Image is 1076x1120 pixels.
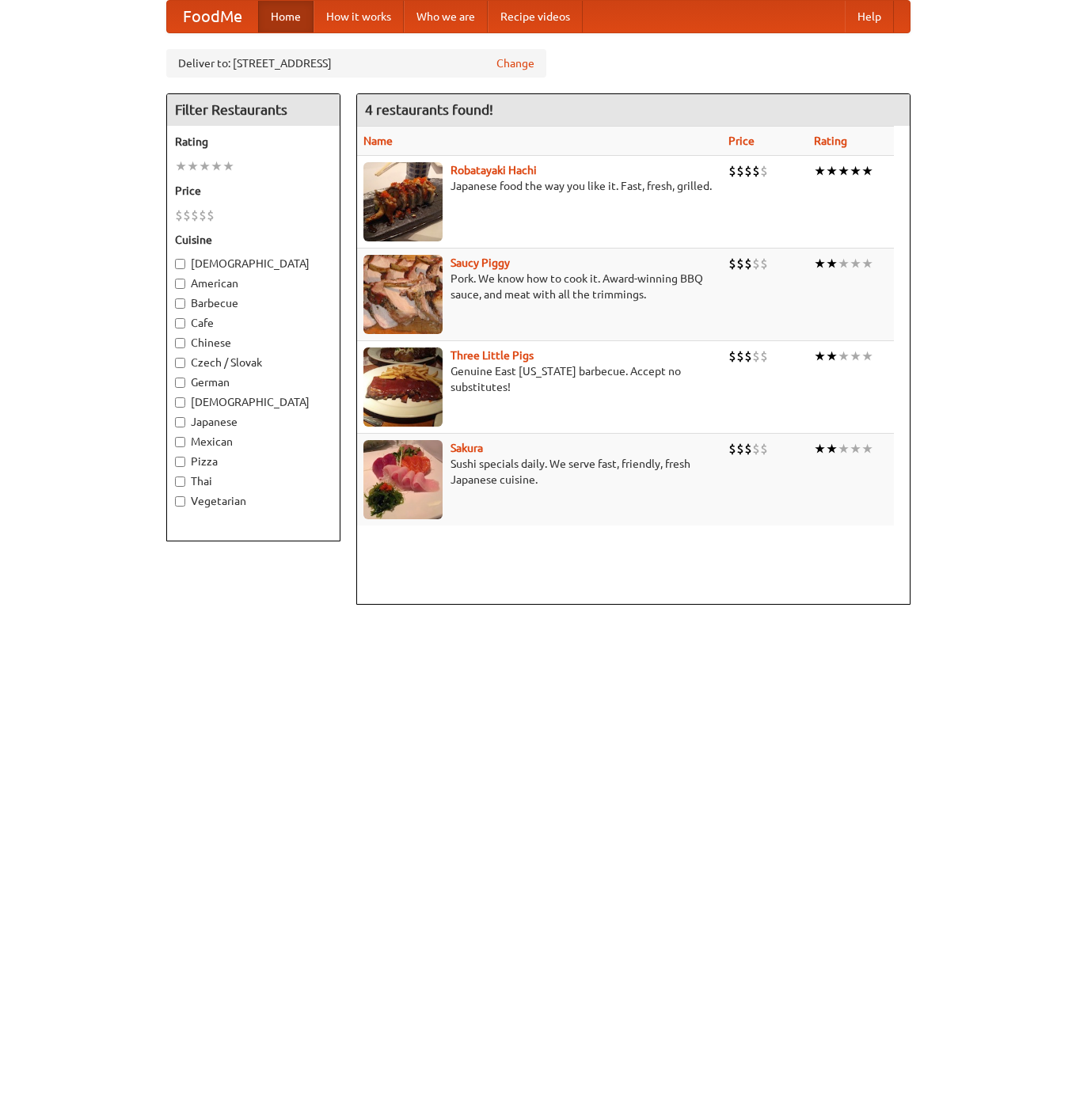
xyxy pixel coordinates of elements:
li: ★ [838,440,850,457]
li: $ [728,162,736,180]
li: ★ [826,347,838,365]
li: ★ [850,255,861,272]
input: Mexican [175,437,185,447]
img: saucy.jpg [363,255,443,334]
img: sakura.jpg [363,440,443,519]
li: $ [752,440,760,457]
li: ★ [211,158,222,175]
label: Thai [175,473,332,489]
li: $ [744,440,752,457]
input: Japanese [175,417,185,427]
li: $ [760,440,768,457]
label: Pizza [175,454,332,469]
li: ★ [861,162,873,180]
p: Genuine East [US_STATE] barbecue. Accept no substitutes! [363,363,717,395]
li: $ [736,440,744,457]
li: ★ [861,255,873,272]
input: Thai [175,476,185,487]
a: Rating [814,135,847,147]
li: $ [191,207,199,224]
ng-pluralize: 4 restaurants found! [365,102,493,117]
li: $ [207,207,215,224]
a: Saucy Piggy [451,256,510,269]
label: Japanese [175,414,332,430]
li: ★ [199,158,211,175]
input: Vegetarian [175,496,185,507]
li: $ [744,255,752,272]
label: Vegetarian [175,493,332,509]
li: $ [752,255,760,272]
li: ★ [814,347,826,365]
input: Chinese [175,338,185,348]
a: Change [496,55,534,71]
li: ★ [838,162,850,180]
label: Czech / Slovak [175,355,332,370]
a: Who we are [404,1,488,32]
h5: Rating [175,134,332,150]
a: Name [363,135,393,147]
li: ★ [850,440,861,457]
li: ★ [826,255,838,272]
li: ★ [850,162,861,180]
li: $ [744,162,752,180]
label: American [175,275,332,291]
h5: Price [175,183,332,199]
input: Barbecue [175,298,185,309]
li: ★ [814,162,826,180]
li: $ [183,207,191,224]
a: How it works [314,1,404,32]
label: [DEMOGRAPHIC_DATA] [175,394,332,410]
input: Pizza [175,457,185,467]
label: Mexican [175,434,332,450]
li: ★ [814,440,826,457]
input: [DEMOGRAPHIC_DATA] [175,397,185,408]
li: ★ [814,255,826,272]
a: Home [258,1,314,32]
li: $ [736,255,744,272]
li: ★ [175,158,187,175]
li: ★ [861,440,873,457]
a: Sakura [451,442,483,454]
input: [DEMOGRAPHIC_DATA] [175,259,185,269]
li: $ [760,162,768,180]
a: Robatayaki Hachi [451,164,537,177]
p: Pork. We know how to cook it. Award-winning BBQ sauce, and meat with all the trimmings. [363,271,717,302]
a: Help [845,1,894,32]
img: littlepigs.jpg [363,347,443,427]
input: German [175,378,185,388]
li: $ [744,347,752,365]
li: $ [752,347,760,365]
li: $ [728,255,736,272]
p: Japanese food the way you like it. Fast, fresh, grilled. [363,178,717,194]
li: ★ [826,440,838,457]
input: American [175,279,185,289]
label: German [175,374,332,390]
p: Sushi specials daily. We serve fast, friendly, fresh Japanese cuisine. [363,456,717,488]
li: ★ [187,158,199,175]
li: ★ [838,347,850,365]
input: Czech / Slovak [175,358,185,368]
div: Deliver to: [STREET_ADDRESS] [166,49,546,78]
li: $ [736,347,744,365]
img: robatayaki.jpg [363,162,443,241]
input: Cafe [175,318,185,328]
li: $ [760,347,768,365]
label: Cafe [175,315,332,331]
label: Chinese [175,335,332,351]
a: Recipe videos [488,1,583,32]
li: ★ [850,347,861,365]
li: ★ [826,162,838,180]
li: $ [728,347,736,365]
h5: Cuisine [175,232,332,248]
li: $ [199,207,207,224]
a: Three Little Pigs [451,349,534,362]
li: $ [752,162,760,180]
li: ★ [222,158,234,175]
a: Price [728,135,755,147]
label: Barbecue [175,295,332,311]
label: [DEMOGRAPHIC_DATA] [175,256,332,271]
h4: Filter Restaurants [167,94,340,126]
li: ★ [861,347,873,365]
